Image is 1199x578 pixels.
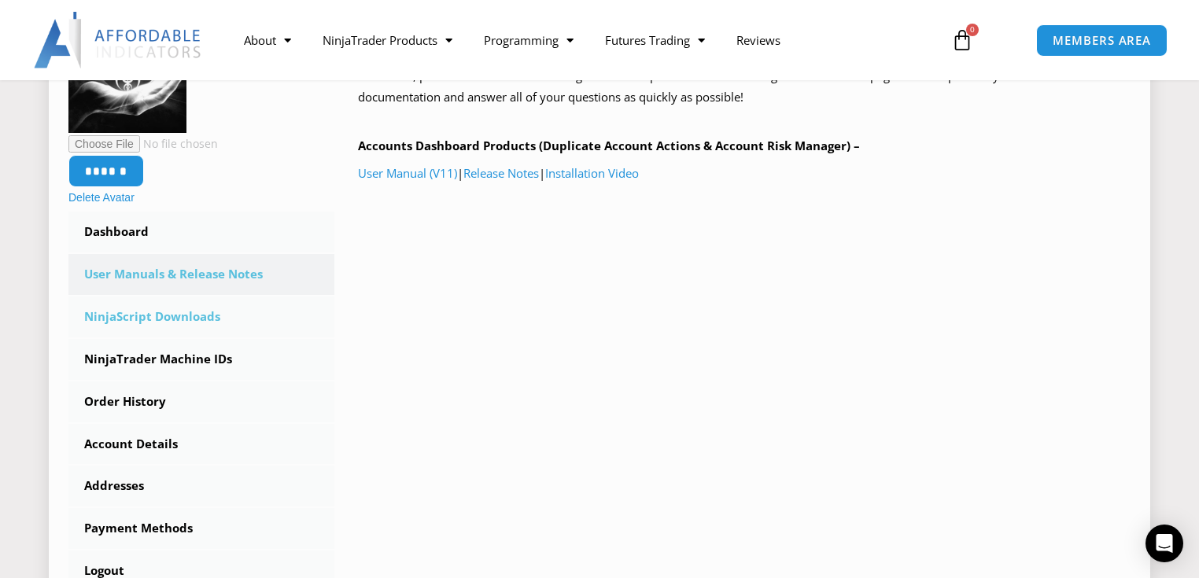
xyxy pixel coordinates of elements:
[68,424,334,465] a: Account Details
[1053,35,1151,46] span: MEMBERS AREA
[589,22,721,58] a: Futures Trading
[1036,24,1168,57] a: MEMBERS AREA
[68,212,334,252] a: Dashboard
[1146,525,1183,562] div: Open Intercom Messenger
[358,138,860,153] b: Accounts Dashboard Products (Duplicate Account Actions & Account Risk Manager) –
[68,466,334,506] a: Addresses
[228,22,935,58] nav: Menu
[68,254,334,295] a: User Manuals & Release Notes
[68,296,334,337] a: NinjaScript Downloads
[545,165,639,181] a: Installation Video
[463,165,539,181] a: Release Notes
[358,163,1131,185] p: | |
[468,22,589,58] a: Programming
[307,22,468,58] a: NinjaTrader Products
[34,12,203,68] img: LogoAI | Affordable Indicators – NinjaTrader
[721,22,796,58] a: Reviews
[966,24,979,36] span: 0
[928,17,997,63] a: 0
[228,22,307,58] a: About
[68,381,334,422] a: Order History
[68,191,135,204] a: Delete Avatar
[68,508,334,549] a: Payment Methods
[518,68,546,83] a: team
[358,165,457,181] a: User Manual (V11)
[68,339,334,380] a: NinjaTrader Machine IDs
